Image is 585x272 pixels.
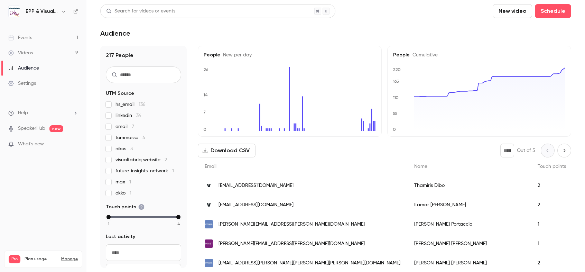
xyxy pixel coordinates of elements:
[18,109,28,117] span: Help
[220,53,252,57] span: New per day
[115,145,133,152] span: nikos
[115,167,174,174] span: future_insights_network
[25,256,57,262] span: Plan usage
[531,195,573,215] div: 2
[205,164,216,169] span: Email
[531,234,573,253] div: 1
[393,79,399,84] text: 165
[531,215,573,234] div: 1
[407,195,531,215] div: Itamar [PERSON_NAME]
[393,95,399,100] text: 110
[8,49,33,56] div: Videos
[115,101,146,108] span: hs_email
[407,234,531,253] div: [PERSON_NAME] [PERSON_NAME]
[106,8,175,15] div: Search for videos or events
[106,215,111,219] div: min
[115,112,141,119] span: linkedin
[9,255,20,263] span: Pro
[198,144,256,157] button: Download CSV
[219,260,400,267] span: [EMAIL_ADDRESS][PERSON_NAME][PERSON_NAME][PERSON_NAME][DOMAIN_NAME]
[49,125,63,132] span: new
[18,125,45,132] a: SpeakerHub
[205,220,213,228] img: emeal.nttdata.com
[493,4,532,18] button: New video
[136,113,141,118] span: 34
[531,176,573,195] div: 2
[70,141,78,147] iframe: Noticeable Trigger
[205,259,213,267] img: emeal.nttdata.com
[393,67,401,72] text: 220
[8,109,78,117] li: help-dropdown-opener
[18,140,44,148] span: What's new
[115,179,131,185] span: max
[165,157,167,162] span: 2
[8,34,32,41] div: Events
[177,221,180,227] span: 4
[219,201,294,209] span: [EMAIL_ADDRESS][DOMAIN_NAME]
[115,156,167,163] span: visualfabriq website
[106,203,145,210] span: Touch points
[203,92,208,97] text: 14
[130,191,131,196] span: 1
[132,124,134,129] span: 7
[393,127,396,132] text: 0
[393,52,565,58] h5: People
[393,111,398,116] text: 55
[130,146,133,151] span: 3
[9,6,20,17] img: EPP & Visualfabriq
[410,53,438,57] span: Cumulative
[26,8,58,15] h6: EPP & Visualfabriq
[115,190,131,197] span: okko
[205,239,213,248] img: toastict.com
[8,80,36,87] div: Settings
[219,221,365,228] span: [PERSON_NAME][EMAIL_ADDRESS][PERSON_NAME][DOMAIN_NAME]
[219,240,365,247] span: [PERSON_NAME][EMAIL_ADDRESS][PERSON_NAME][DOMAIN_NAME]
[219,182,294,189] span: [EMAIL_ADDRESS][DOMAIN_NAME]
[61,256,78,262] a: Manage
[106,51,181,60] h1: 217 People
[538,164,566,169] span: Touch points
[115,123,134,130] span: email
[204,52,376,58] h5: People
[414,164,427,169] span: Name
[108,221,109,227] span: 1
[535,4,571,18] button: Schedule
[142,135,145,140] span: 4
[205,201,213,209] img: visualfabriq.com
[517,147,535,154] p: Out of 5
[205,181,213,190] img: visualfabriq.com
[106,244,181,261] input: From
[557,144,571,157] button: Next page
[407,176,531,195] div: Thamiris Dibo
[203,110,206,115] text: 7
[129,180,131,184] span: 1
[106,90,134,97] span: UTM Source
[115,134,145,141] span: tommasso
[172,169,174,173] span: 1
[203,127,206,132] text: 0
[100,29,130,37] h1: Audience
[106,233,135,240] span: Last activity
[8,65,39,72] div: Audience
[407,215,531,234] div: [PERSON_NAME] Portaccio
[176,215,180,219] div: max
[204,67,208,72] text: 26
[139,102,146,107] span: 136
